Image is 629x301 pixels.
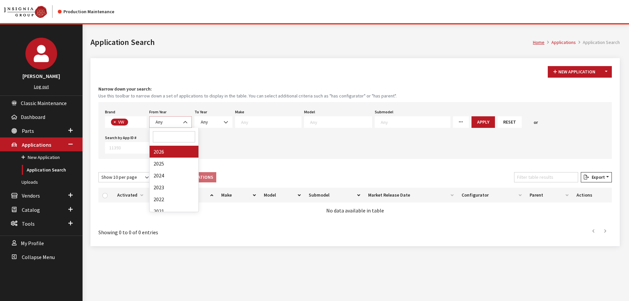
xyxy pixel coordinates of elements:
[22,141,51,148] span: Applications
[149,116,192,128] span: Any
[4,6,47,18] img: Catalog Maintenance
[194,109,207,115] label: To Year
[514,172,578,182] input: Filter table results
[150,193,198,205] li: 2022
[34,84,49,90] a: Log out
[534,119,538,126] span: or
[150,205,198,217] li: 2021
[105,109,115,115] label: Brand
[194,116,232,128] span: Any
[98,203,612,218] td: No data available in table
[305,188,364,203] th: Submodel: activate to sort column ascending
[58,8,114,15] div: Production Maintenance
[105,142,172,154] input: 11393
[241,119,301,125] textarea: Search
[217,188,260,203] th: Make: activate to sort column ascending
[111,119,118,126] button: Remove item
[150,169,198,181] li: 2024
[22,207,40,213] span: Catalog
[150,181,198,193] li: 2023
[25,38,57,69] img: Cheyenne Dorton
[98,86,612,93] h4: Narrow down your search:
[114,119,116,125] span: ×
[105,135,136,141] label: Search by App ID #
[22,193,40,199] span: Vendors
[310,119,372,125] textarea: Search
[533,39,544,45] a: Home
[156,119,163,125] span: Any
[153,131,195,142] input: Search
[113,188,147,203] th: Activated: activate to sort column ascending
[199,119,228,126] span: Any
[581,172,612,182] button: Export
[149,109,166,115] label: From Year
[130,120,133,126] textarea: Search
[201,119,208,125] span: Any
[576,39,620,46] li: Application Search
[98,224,308,236] div: Showing 0 to 0 of 0 entries
[21,100,67,106] span: Classic Maintenance
[118,119,126,125] span: VW
[472,116,495,128] button: Apply
[304,109,315,115] label: Model
[375,109,393,115] label: Submodel
[260,188,305,203] th: Model: activate to sort column ascending
[548,66,601,78] button: New Application
[498,116,522,128] button: Reset
[381,119,450,125] textarea: Search
[526,188,573,203] th: Parent: activate to sort column ascending
[147,188,179,203] th: ID: activate to sort column ascending
[544,39,576,46] li: Applications
[22,128,34,134] span: Parts
[21,114,45,120] span: Dashboard
[7,72,76,80] h3: [PERSON_NAME]
[90,36,533,48] h1: Application Search
[458,188,526,203] th: Configurator: activate to sort column ascending
[573,188,612,203] th: Actions
[154,119,188,126] span: Any
[22,254,55,260] span: Collapse Menu
[150,158,198,169] li: 2025
[21,240,44,246] span: My Profile
[22,220,35,227] span: Tools
[111,119,128,126] li: VW
[150,146,198,158] li: 2026
[235,109,244,115] label: Make
[98,93,612,99] small: Use this toolbar to narrow down a set of applications to display in the table. You can select add...
[4,5,58,18] a: Insignia Group logo
[589,174,605,180] span: Export
[364,188,458,203] th: Market Release Date: activate to sort column ascending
